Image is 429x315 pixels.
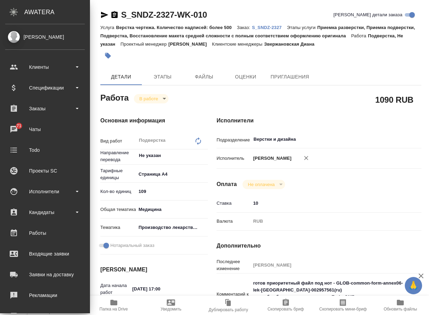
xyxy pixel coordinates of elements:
p: Заказ: [237,25,252,30]
p: Дата начала работ [100,282,130,296]
button: Обновить файлы [372,296,429,315]
span: Приглашения [271,73,309,81]
p: Тарифные единицы [100,167,136,181]
span: Дублировать работу [209,307,248,312]
span: Нотариальный заказ [110,242,154,249]
a: Рекламации [2,287,88,304]
button: Скопировать мини-бриф [314,296,372,315]
p: Тематика [100,224,136,231]
button: Скопировать бриф [257,296,314,315]
p: Работа [351,33,368,38]
input: Пустое поле [251,260,404,270]
h4: Исполнители [217,117,421,125]
div: Рекламации [5,290,85,300]
p: Верстка чертежа. Количество надписей: более 500 [116,25,237,30]
p: Кол-во единиц [100,188,136,195]
span: 71 [12,122,26,129]
div: Входящие заявки [5,249,85,259]
p: Исполнитель [217,155,251,162]
input: ✎ Введи что-нибудь [251,198,404,208]
div: Производство лекарственных препаратов [136,222,208,233]
input: ✎ Введи что-нибудь [130,284,189,294]
div: Кандидаты [5,207,85,217]
span: Обновить файлы [384,307,417,312]
p: Комментарий к работе [217,291,251,305]
button: Удалить исполнителя [299,150,314,166]
span: Детали [104,73,138,81]
span: Оценки [229,73,262,81]
p: Валюта [217,218,251,225]
button: Уведомить [142,296,200,315]
button: Скопировать ссылку [110,11,119,19]
div: Работы [5,228,85,238]
button: Скопировать ссылку для ЯМессенджера [100,11,109,19]
a: Todo [2,141,88,159]
button: Папка на Drive [85,296,143,315]
div: Медицина [136,204,208,215]
p: Вид работ [100,138,136,145]
div: Страница А4 [136,168,208,180]
div: Спецификации [5,83,85,93]
h2: Работа [100,91,129,103]
div: Заказы [5,103,85,114]
div: Todo [5,145,85,155]
a: Проекты SC [2,162,88,179]
div: Проекты SC [5,166,85,176]
button: Open [204,155,206,156]
a: Работы [2,224,88,242]
button: Дублировать работу [200,296,257,315]
button: 🙏 [405,277,422,294]
p: Ставка [217,200,251,207]
span: Уведомить [161,307,181,312]
span: Скопировать бриф [267,307,304,312]
div: Клиенты [5,62,85,72]
p: Услуга [100,25,116,30]
a: S_SNDZ-2327-WK-010 [121,10,207,19]
p: Этапы услуги [287,25,317,30]
p: [PERSON_NAME] [168,41,212,47]
span: 🙏 [408,278,419,293]
h4: [PERSON_NAME] [100,266,189,274]
a: S_SNDZ-2327 [252,24,287,30]
a: 71Чаты [2,121,88,138]
div: AWATERA [24,5,90,19]
p: Направление перевода [100,149,136,163]
button: Добавить тэг [100,48,116,63]
span: Этапы [146,73,179,81]
span: Файлы [188,73,221,81]
span: Скопировать мини-бриф [319,307,367,312]
button: В работе [137,96,160,102]
span: Папка на Drive [100,307,128,312]
a: Заявки на доставку [2,266,88,283]
p: Проектный менеджер [120,41,168,47]
p: Клиентские менеджеры [212,41,264,47]
input: ✎ Введи что-нибудь [136,186,208,196]
p: [PERSON_NAME] [251,155,292,162]
div: В работе [243,180,285,189]
div: [PERSON_NAME] [5,33,85,41]
p: Звержановская Диана [264,41,319,47]
p: Общая тематика [100,206,136,213]
h4: Оплата [217,180,237,188]
p: Подразделение [217,137,251,143]
div: Исполнители [5,186,85,197]
button: Не оплачена [246,182,277,187]
h4: Дополнительно [217,242,421,250]
h4: Основная информация [100,117,189,125]
p: Последнее изменение [217,258,251,272]
h2: 1090 RUB [375,94,413,105]
div: RUB [251,215,404,227]
span: [PERSON_NAME] детали заказа [334,11,402,18]
div: В работе [134,94,168,103]
div: Заявки на доставку [5,269,85,280]
a: Входящие заявки [2,245,88,262]
div: Чаты [5,124,85,135]
button: Open [401,139,402,140]
p: S_SNDZ-2327 [252,25,287,30]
